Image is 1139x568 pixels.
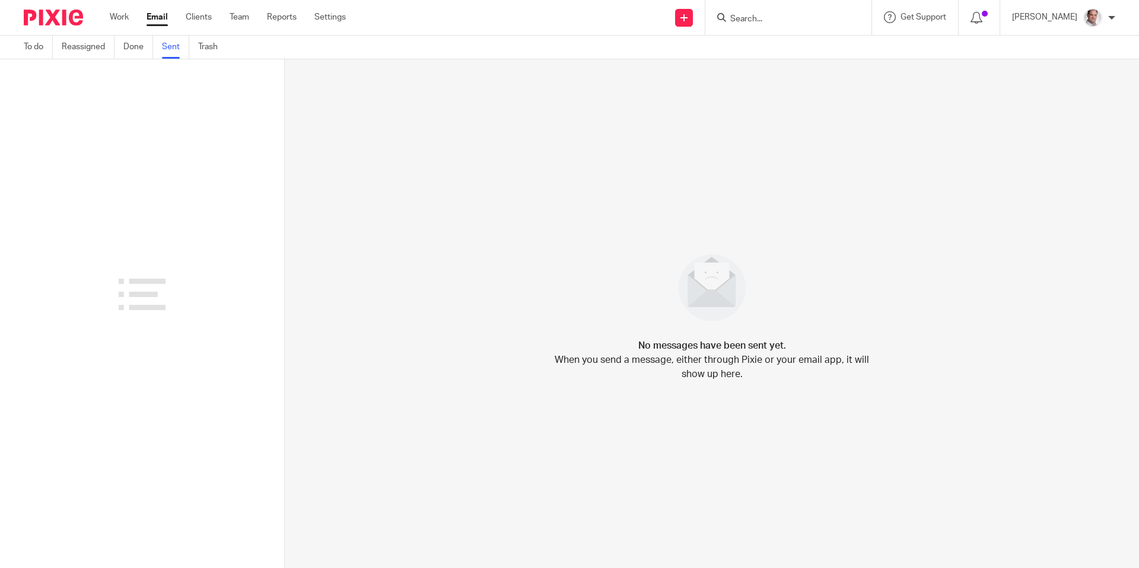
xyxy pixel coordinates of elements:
[230,11,249,23] a: Team
[314,11,346,23] a: Settings
[186,11,212,23] a: Clients
[671,247,753,329] img: image
[555,353,869,381] p: When you send a message, either through Pixie or your email app, it will show up here.
[24,9,83,25] img: Pixie
[147,11,168,23] a: Email
[24,36,53,59] a: To do
[162,36,189,59] a: Sent
[110,11,129,23] a: Work
[729,14,836,25] input: Search
[267,11,297,23] a: Reports
[1083,8,1102,27] img: Munro%20Partners-3202.jpg
[198,36,227,59] a: Trash
[123,36,153,59] a: Done
[901,13,946,21] span: Get Support
[1012,11,1077,23] p: [PERSON_NAME]
[62,36,114,59] a: Reassigned
[638,339,786,353] h4: No messages have been sent yet.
